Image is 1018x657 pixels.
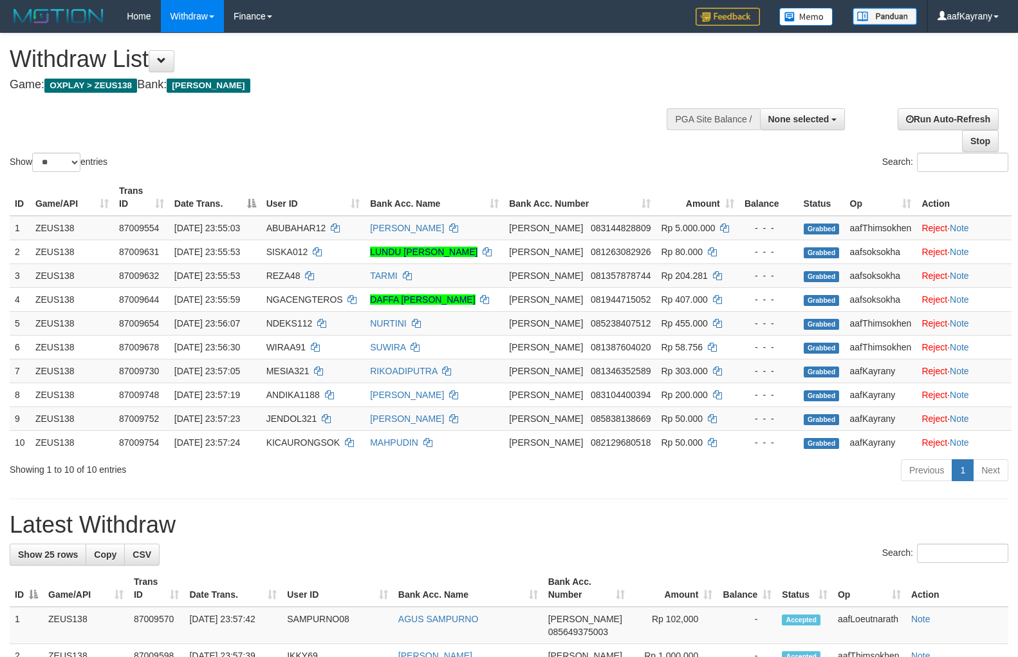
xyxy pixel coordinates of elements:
th: ID: activate to sort column descending [10,570,43,607]
a: Reject [921,247,947,257]
a: LUNDU [PERSON_NAME] [370,247,477,257]
td: ZEUS138 [30,287,114,311]
div: - - - [745,245,793,258]
td: 5 [10,311,30,335]
span: [PERSON_NAME] [509,390,583,400]
label: Search: [882,544,1008,563]
span: REZA48 [266,271,301,281]
span: [PERSON_NAME] [509,247,583,257]
td: aafKayrany [845,406,917,430]
td: · [916,430,1012,454]
th: Action [906,570,1008,607]
a: MAHPUDIN [370,437,418,448]
th: Bank Acc. Name: activate to sort column ascending [365,179,504,216]
span: Rp 80.000 [661,247,703,257]
td: aafsoksokha [845,240,917,263]
td: 1 [10,216,30,240]
div: - - - [745,436,793,449]
th: Trans ID: activate to sort column ascending [114,179,169,216]
td: · [916,359,1012,383]
td: · [916,263,1012,287]
span: Copy 085649375003 to clipboard [548,627,608,637]
th: Action [916,179,1012,216]
th: User ID: activate to sort column ascending [261,179,366,216]
span: Copy [94,549,116,560]
td: ZEUS138 [30,311,114,335]
th: Amount: activate to sort column ascending [630,570,717,607]
th: Game/API: activate to sort column ascending [30,179,114,216]
a: Note [950,390,969,400]
a: Reject [921,318,947,328]
a: Next [973,459,1008,481]
span: [DATE] 23:55:03 [174,223,240,233]
a: NURTINI [370,318,407,328]
a: Reject [921,437,947,448]
span: SISKA012 [266,247,308,257]
h1: Latest Withdraw [10,512,1008,538]
td: aafThimsokhen [845,311,917,335]
a: Note [950,247,969,257]
span: [PERSON_NAME] [509,223,583,233]
span: Grabbed [804,295,840,306]
span: [PERSON_NAME] [509,342,583,352]
input: Search: [917,153,1008,172]
td: 9 [10,406,30,430]
th: Balance [739,179,799,216]
td: · [916,311,1012,335]
span: [PERSON_NAME] [509,318,583,328]
span: [PERSON_NAME] [548,614,622,624]
a: Stop [962,130,999,152]
a: Reject [921,271,947,281]
span: 87009632 [119,271,159,281]
td: ZEUS138 [30,335,114,359]
td: ZEUS138 [43,607,129,644]
span: CSV [133,549,151,560]
td: aafsoksokha [845,263,917,287]
td: 87009570 [129,607,184,644]
span: 87009678 [119,342,159,352]
a: Reject [921,223,947,233]
td: 6 [10,335,30,359]
div: PGA Site Balance / [667,108,759,130]
td: 4 [10,287,30,311]
a: AGUS SAMPURNO [398,614,478,624]
a: Reject [921,366,947,376]
a: Show 25 rows [10,544,86,566]
a: [PERSON_NAME] [370,414,444,424]
th: Game/API: activate to sort column ascending [43,570,129,607]
img: panduan.png [853,8,917,25]
div: - - - [745,269,793,282]
th: Date Trans.: activate to sort column ascending [184,570,282,607]
td: · [916,216,1012,240]
span: Copy 085838138669 to clipboard [591,414,651,424]
td: ZEUS138 [30,359,114,383]
a: Copy [86,544,125,566]
th: Bank Acc. Number: activate to sort column ascending [504,179,656,216]
span: Rp 50.000 [661,414,703,424]
a: Run Auto-Refresh [898,108,999,130]
a: Note [950,271,969,281]
a: Note [950,294,969,305]
span: 87009730 [119,366,159,376]
span: Grabbed [804,343,840,354]
span: 87009554 [119,223,159,233]
span: [DATE] 23:56:30 [174,342,240,352]
span: Rp 200.000 [661,390,707,400]
span: Rp 407.000 [661,294,707,305]
span: Copy 081346352589 to clipboard [591,366,651,376]
input: Search: [917,544,1008,563]
th: Amount: activate to sort column ascending [656,179,739,216]
span: ANDIKA1188 [266,390,320,400]
a: RIKOADIPUTRA [370,366,437,376]
img: MOTION_logo.png [10,6,107,26]
td: aafKayrany [845,359,917,383]
span: Grabbed [804,224,840,234]
label: Search: [882,153,1008,172]
td: 2 [10,240,30,263]
td: aafThimsokhen [845,216,917,240]
span: Show 25 rows [18,549,78,560]
span: Copy 081263082926 to clipboard [591,247,651,257]
span: OXPLAY > ZEUS138 [44,79,137,93]
td: - [717,607,777,644]
span: [DATE] 23:56:07 [174,318,240,328]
